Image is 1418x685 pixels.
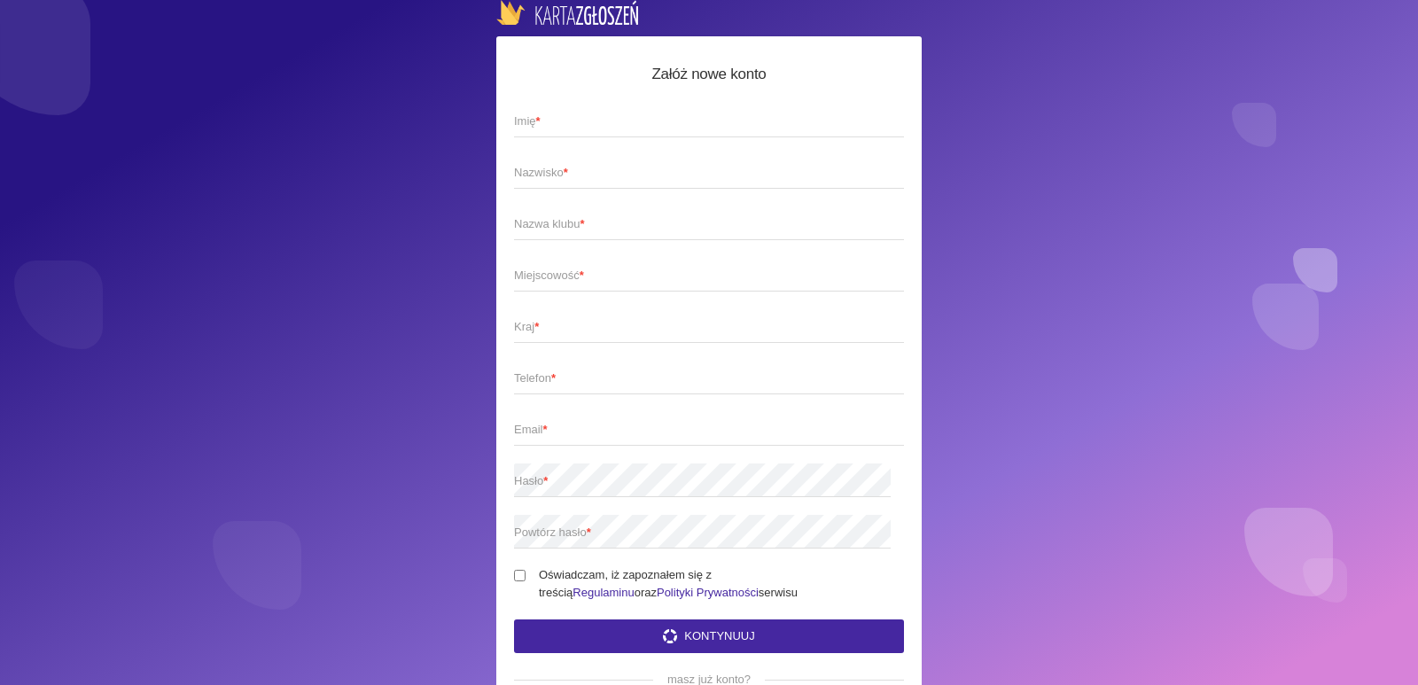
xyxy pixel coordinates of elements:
[514,155,904,189] input: Nazwisko*
[514,113,886,130] span: Imię
[514,619,904,653] button: Kontynuuj
[514,361,904,394] input: Telefon*
[514,215,886,233] span: Nazwa klubu
[514,412,904,446] input: Email*
[514,258,904,292] input: Miejscowość*
[514,570,526,581] input: Oświadczam, iż zapoznałem się z treściąRegulaminuorazPolityki Prywatnościserwisu
[514,318,886,336] span: Kraj
[514,104,904,137] input: Imię*
[514,164,886,182] span: Nazwisko
[514,524,886,541] span: Powtórz hasło
[514,370,886,387] span: Telefon
[514,267,886,284] span: Miejscowość
[573,586,634,599] a: Regulaminu
[514,463,891,497] input: Hasło*
[514,421,886,439] span: Email
[514,309,904,343] input: Kraj*
[514,63,904,86] h5: Załóż nowe konto
[514,472,886,490] span: Hasło
[514,515,891,549] input: Powtórz hasło*
[514,566,904,602] label: Oświadczam, iż zapoznałem się z treścią oraz serwisu
[514,206,904,240] input: Nazwa klubu*
[657,586,759,599] a: Polityki Prywatności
